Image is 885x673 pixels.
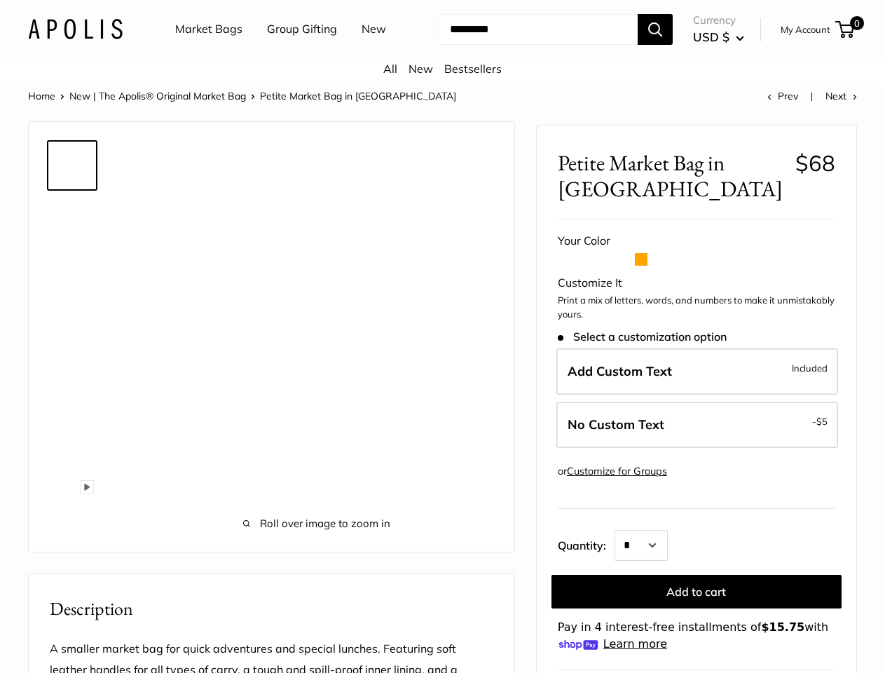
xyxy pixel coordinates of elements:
span: $68 [795,149,835,177]
a: Prev [767,90,798,102]
input: Search... [439,14,638,45]
a: Customize for Groups [567,465,667,477]
span: Roll over image to zoom in [141,514,493,533]
a: Group Gifting [267,19,337,40]
button: Add to cart [551,576,842,609]
button: Search [638,14,673,45]
a: 0 [837,21,854,38]
span: Currency [693,11,744,30]
span: No Custom Text [568,416,664,433]
span: Add Custom Text [568,363,672,379]
a: Petite Market Bag in Chartreuse [47,308,97,359]
a: Petite Market Bag in Chartreuse [47,252,97,303]
a: Home [28,90,55,102]
a: Market Bags [175,19,242,40]
label: Leave Blank [556,402,838,448]
a: My Account [781,21,830,38]
span: Petite Market Bag in [GEOGRAPHIC_DATA] [558,150,785,202]
span: USD $ [693,29,729,44]
a: Bestsellers [444,62,502,76]
a: New | The Apolis® Original Market Bag [69,90,246,102]
span: $5 [816,416,828,427]
div: or [558,462,667,481]
button: USD $ [693,26,744,48]
span: Select a customization option [558,330,727,344]
a: Petite Market Bag in Chartreuse [47,196,97,247]
label: Add Custom Text [556,348,838,395]
nav: Breadcrumb [28,87,456,105]
div: Customize It [558,273,835,294]
h2: Description [50,595,493,623]
span: 0 [850,16,864,30]
span: Included [792,360,828,376]
a: Petite Market Bag in Chartreuse [47,477,97,527]
a: All [383,62,397,76]
p: Print a mix of letters, words, and numbers to make it unmistakably yours. [558,294,835,321]
a: New [409,62,433,76]
div: Your Color [558,231,835,252]
span: Petite Market Bag in [GEOGRAPHIC_DATA] [260,90,456,102]
a: Petite Market Bag in Chartreuse [47,421,97,471]
a: Petite Market Bag in Chartreuse [47,365,97,415]
a: Petite Market Bag in Chartreuse [47,140,97,191]
a: New [362,19,386,40]
a: Next [825,90,857,102]
label: Quantity: [558,526,615,562]
img: Apolis [28,19,123,39]
span: - [812,413,828,430]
